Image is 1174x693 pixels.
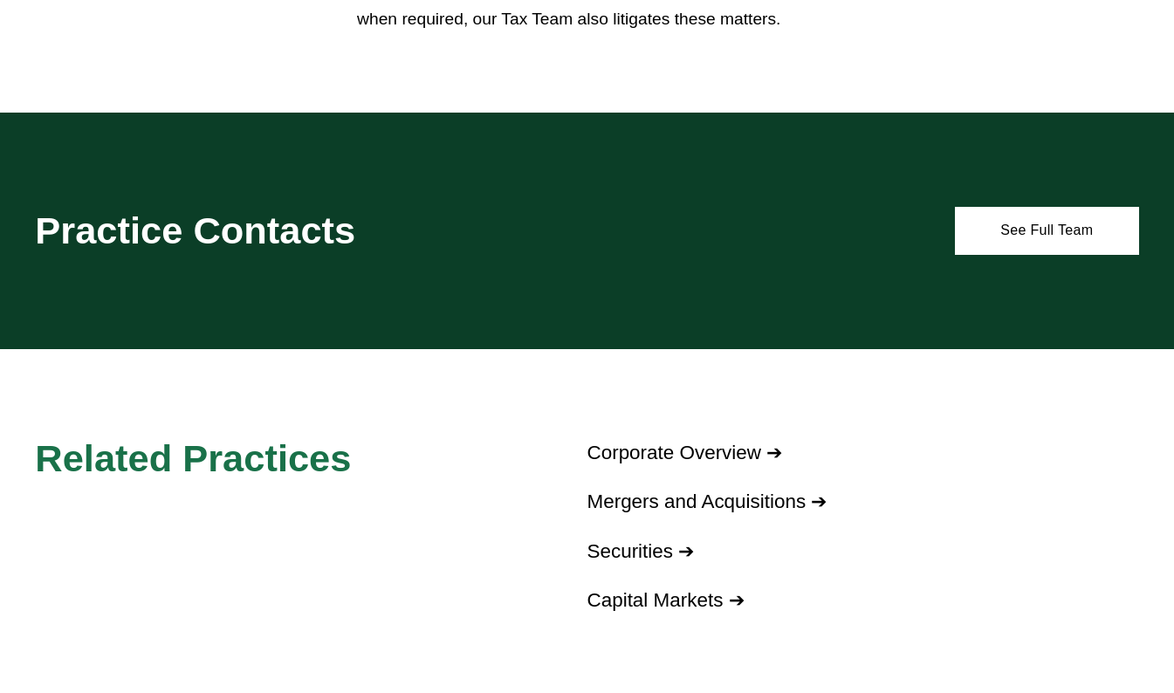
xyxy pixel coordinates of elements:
a: See Full Team [955,207,1139,254]
a: Capital Markets ➔ [587,589,744,611]
h2: Practice Contacts [35,208,540,254]
span: Related Practices [35,437,351,479]
a: Mergers and Acquisitions ➔ [587,491,827,512]
a: Securities ➔ [587,540,694,562]
a: Corporate Overview ➔ [587,442,782,463]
